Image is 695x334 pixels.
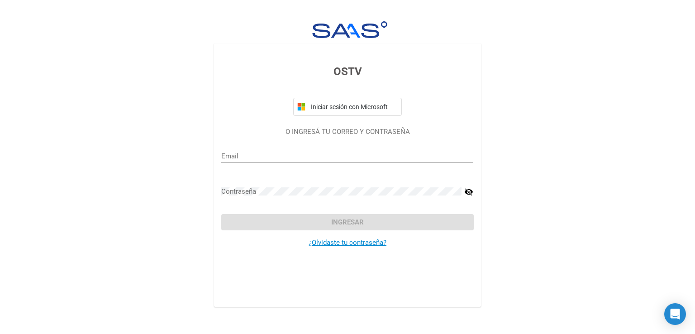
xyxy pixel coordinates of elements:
[221,214,473,230] button: Ingresar
[293,98,402,116] button: Iniciar sesión con Microsoft
[221,127,473,137] p: O INGRESÁ TU CORREO Y CONTRASEÑA
[221,63,473,80] h3: OSTV
[309,103,398,110] span: Iniciar sesión con Microsoft
[331,218,364,226] span: Ingresar
[664,303,686,325] div: Open Intercom Messenger
[309,239,386,247] a: ¿Olvidaste tu contraseña?
[464,186,473,197] mat-icon: visibility_off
